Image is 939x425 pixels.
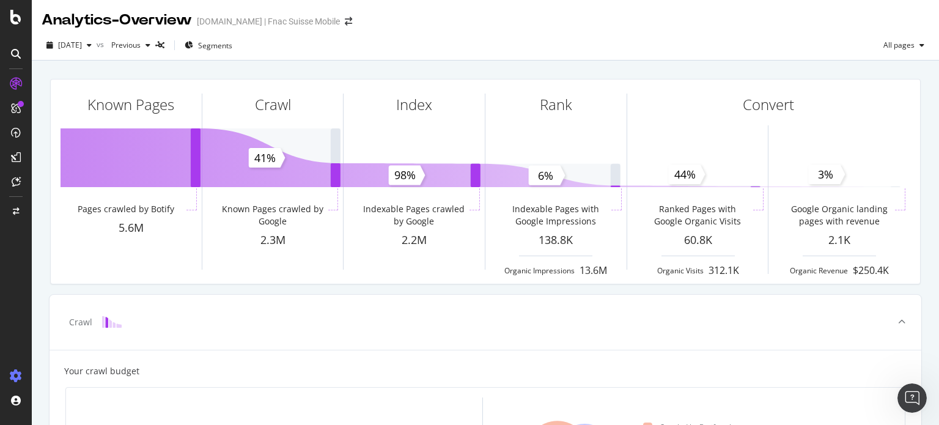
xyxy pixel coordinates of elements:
div: Index [396,94,432,115]
span: 2025 Aug. 31st [58,40,82,50]
span: Segments [198,40,232,51]
div: Pages crawled by Botify [78,203,174,215]
span: vs [97,39,106,50]
div: 2.3M [202,232,344,248]
iframe: Intercom live chat [897,383,927,413]
button: All pages [878,35,929,55]
div: 13.6M [580,264,607,278]
div: Your crawl budget [64,365,139,377]
div: Known Pages crawled by Google [219,203,326,227]
div: [DOMAIN_NAME] | Fnac Suisse Mobile [197,15,340,28]
button: [DATE] [42,35,97,55]
div: Rank [540,94,572,115]
div: Crawl [69,316,92,328]
div: 5.6M [61,220,202,236]
button: Segments [180,35,237,55]
span: Previous [106,40,141,50]
div: 2.2M [344,232,485,248]
div: Crawl [255,94,291,115]
img: block-icon [102,316,122,328]
span: All pages [878,40,915,50]
div: Indexable Pages crawled by Google [361,203,467,227]
div: arrow-right-arrow-left [345,17,352,26]
div: 138.8K [485,232,627,248]
button: Previous [106,35,155,55]
div: Analytics - Overview [42,10,192,31]
div: Indexable Pages with Google Impressions [503,203,609,227]
div: Known Pages [87,94,174,115]
div: Organic Impressions [504,265,575,276]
